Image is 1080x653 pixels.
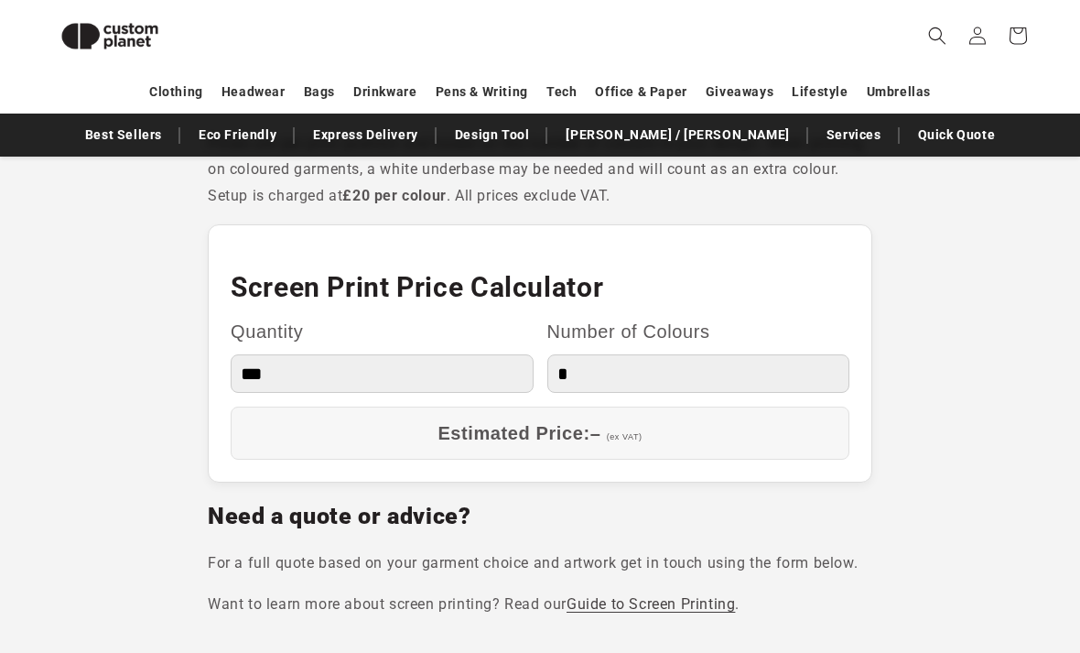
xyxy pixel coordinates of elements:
img: Custom Planet [46,7,174,65]
a: Guide to Screen Printing [567,595,735,613]
a: Pens & Writing [436,76,528,108]
summary: Search [917,16,957,56]
strong: £20 per colour [342,187,446,204]
a: Drinkware [353,76,416,108]
div: Estimated Price: [231,407,849,460]
a: Office & Paper [595,76,686,108]
iframe: Chat Widget [766,455,1080,653]
p: Prices are per print position and based on the number of colours in your design. When printing on... [208,131,872,210]
a: Eco Friendly [189,119,286,151]
p: For a full quote based on your garment choice and artwork get in touch using the form below. [208,550,872,577]
h2: Screen Print Price Calculator [231,270,849,306]
a: Quick Quote [909,119,1005,151]
a: Umbrellas [867,76,931,108]
a: Design Tool [446,119,539,151]
label: Number of Colours [547,315,850,348]
a: Best Sellers [76,119,171,151]
span: (ex VAT) [607,432,643,441]
a: Clothing [149,76,203,108]
a: Tech [546,76,577,108]
a: Headwear [221,76,286,108]
span: – [590,423,601,443]
h2: Need a quote or advice? [208,502,872,531]
a: [PERSON_NAME] / [PERSON_NAME] [556,119,798,151]
a: Lifestyle [792,76,848,108]
p: Want to learn more about screen printing? Read our . [208,592,872,618]
a: Services [817,119,891,151]
label: Quantity [231,315,534,348]
a: Express Delivery [304,119,427,151]
a: Bags [304,76,335,108]
a: Giveaways [706,76,773,108]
